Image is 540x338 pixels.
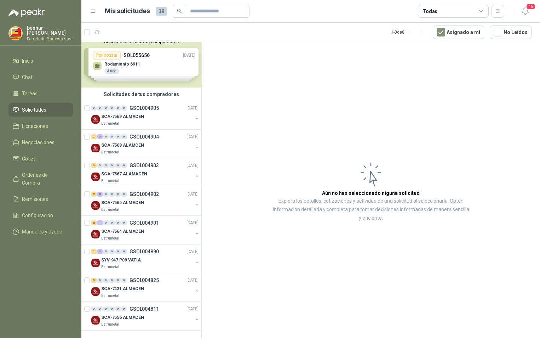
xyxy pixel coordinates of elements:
p: SCA-7556 ALMACEN [101,314,144,321]
div: 0 [115,192,121,197]
div: 0 [115,249,121,254]
div: 0 [97,278,103,283]
div: 0 [121,249,127,254]
p: [DATE] [186,248,199,255]
div: 0 [91,106,97,111]
div: 0 [97,163,103,168]
h1: Mis solicitudes [105,6,150,16]
a: Chat [8,71,73,84]
p: Estrumetal [101,236,119,241]
a: Negociaciones [8,136,73,149]
div: 0 [121,278,127,283]
a: 1 3 0 0 0 0 GSOL004890[DATE] Company LogoSYV-947 P09 VATIAEstrumetal [91,247,200,270]
img: Company Logo [91,259,100,267]
h3: Aún no has seleccionado niguna solicitud [322,189,420,197]
p: Explora los detalles, cotizaciones y actividad de una solicitud al seleccionarla. Obtén informaci... [272,197,469,222]
a: Cotizar [8,152,73,165]
div: 3 [97,249,103,254]
a: 2 8 0 0 0 0 GSOL004902[DATE] Company LogoSCA-7565 ALMACENEstrumetal [91,190,200,213]
a: Tareas [8,87,73,100]
span: Órdenes de Compra [22,171,66,187]
div: 1 - 8 de 8 [391,27,427,38]
div: 0 [103,134,109,139]
a: Órdenes de Compra [8,168,73,190]
div: 0 [121,106,127,111]
p: [DATE] [186,306,199,312]
button: No Leídos [490,26,532,39]
p: [DATE] [186,105,199,112]
p: GSOL004903 [130,163,159,168]
div: 0 [91,306,97,311]
div: 1 [97,220,103,225]
div: 0 [115,106,121,111]
span: Remisiones [22,195,48,203]
p: SCA-7569 ALMACEN [101,113,144,120]
p: GSOL004825 [130,278,159,283]
div: 0 [109,163,115,168]
a: Inicio [8,54,73,68]
div: 5 [97,134,103,139]
span: Chat [22,73,33,81]
div: 2 [91,192,97,197]
div: 0 [109,192,115,197]
p: SCA-7564 ALMACEN [101,228,144,235]
div: 0 [115,134,121,139]
p: benhur [PERSON_NAME] [27,26,73,35]
div: 7 [91,134,97,139]
span: Tareas [22,90,38,97]
div: 0 [109,306,115,311]
p: Estrumetal [101,178,119,184]
div: 8 [97,192,103,197]
p: GSOL004890 [130,249,159,254]
a: 0 0 0 0 0 0 GSOL004905[DATE] Company LogoSCA-7569 ALMACENEstrumetal [91,104,200,126]
p: [DATE] [186,134,199,140]
p: [DATE] [186,191,199,198]
a: 3 0 0 0 0 0 GSOL004825[DATE] Company LogoSCA-7431 ALMACENEstrumetal [91,276,200,299]
span: Negociaciones [22,139,54,146]
button: Asignado a mi [433,26,484,39]
span: search [177,9,182,13]
div: Todas [423,7,437,15]
p: Estrumetal [101,207,119,213]
p: GSOL004811 [130,306,159,311]
div: 0 [121,163,127,168]
div: 6 [91,163,97,168]
p: Estrumetal [101,150,119,155]
p: GSOL004901 [130,220,159,225]
p: Estrumetal [101,121,119,126]
div: 1 [91,249,97,254]
div: Solicitudes de tus compradores [81,88,201,101]
div: 0 [103,106,109,111]
a: Licitaciones [8,119,73,133]
p: GSOL004905 [130,106,159,111]
a: Manuales y ayuda [8,225,73,238]
div: Solicitudes de nuevos compradoresPor cotizarSOL055656[DATE] Rodamiento 69114 undPor cotizarSOL055... [81,36,201,88]
div: 0 [121,134,127,139]
div: 0 [103,163,109,168]
div: 0 [109,278,115,283]
span: Solicitudes [22,106,46,114]
div: 0 [103,192,109,197]
p: SCA-7565 ALMACEN [101,199,144,206]
img: Company Logo [9,27,22,40]
div: 0 [121,220,127,225]
a: Remisiones [8,192,73,206]
a: 7 5 0 0 0 0 GSOL004904[DATE] Company LogoSCA-7568 ALAMCENEstrumetal [91,133,200,155]
img: Company Logo [91,316,100,325]
div: 0 [109,134,115,139]
span: Manuales y ayuda [22,228,62,236]
span: Licitaciones [22,122,48,130]
div: 0 [115,278,121,283]
p: SYV-947 P09 VATIA [101,257,141,264]
div: 3 [91,278,97,283]
div: 0 [97,106,103,111]
p: Estrumetal [101,322,119,327]
img: Company Logo [91,173,100,181]
img: Company Logo [91,230,100,238]
a: Solicitudes [8,103,73,117]
p: [DATE] [186,162,199,169]
div: 0 [103,306,109,311]
p: SCA-7431 ALMACEN [101,286,144,292]
p: SCA-7568 ALAMCEN [101,142,144,149]
div: 0 [115,163,121,168]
